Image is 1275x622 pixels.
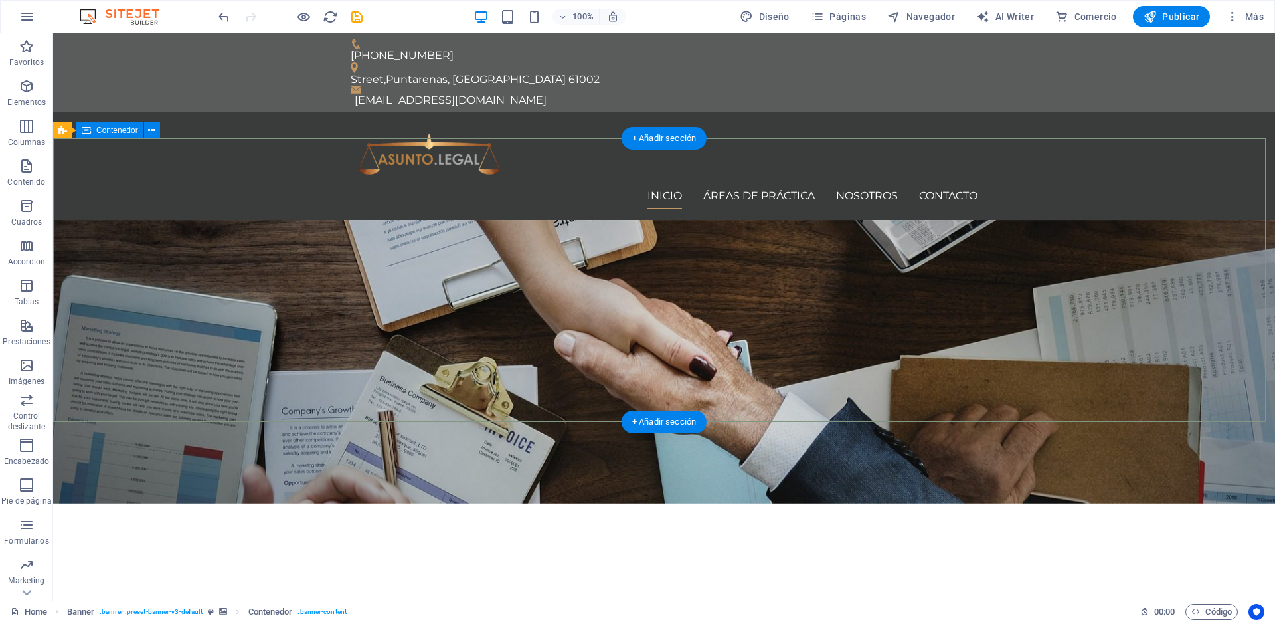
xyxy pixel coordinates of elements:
p: Marketing [8,575,44,586]
button: reload [322,9,338,25]
span: Diseño [740,10,790,23]
p: Pie de página [1,496,51,506]
p: Elementos [7,97,46,108]
span: AI Writer [976,10,1034,23]
a: Haz clic para cancelar la selección y doble clic para abrir páginas [11,604,47,620]
span: Haz clic para seleccionar y doble clic para editar [248,604,293,620]
span: Publicar [1144,10,1200,23]
h6: 100% [572,9,594,25]
p: Favoritos [9,57,44,68]
button: save [349,9,365,25]
p: Accordion [8,257,45,267]
span: Comercio [1055,10,1117,23]
p: Tablas [15,296,39,307]
p: Prestaciones [3,336,50,347]
span: . banner-content [297,604,346,620]
button: Código [1185,604,1238,620]
i: Guardar (Ctrl+S) [349,9,365,25]
button: Usercentrics [1248,604,1264,620]
button: Páginas [806,6,871,27]
p: Imágenes [9,376,44,387]
p: Formularios [4,536,48,546]
button: Navegador [882,6,960,27]
button: Publicar [1133,6,1211,27]
i: Volver a cargar página [323,9,338,25]
p: Encabezado [4,456,49,466]
button: Más [1221,6,1269,27]
span: . banner .preset-banner-v3-default [100,604,203,620]
button: Diseño [734,6,795,27]
div: + Añadir sección [622,127,707,150]
p: Contenido [7,177,45,187]
i: Este elemento contiene un fondo [219,608,227,615]
div: Diseño (Ctrl+Alt+Y) [734,6,795,27]
span: Navegador [887,10,955,23]
button: Comercio [1050,6,1122,27]
h6: Tiempo de la sesión [1140,604,1175,620]
span: Código [1191,604,1232,620]
span: Más [1226,10,1264,23]
button: AI Writer [971,6,1039,27]
p: Cuadros [11,217,42,227]
nav: breadcrumb [67,604,347,620]
button: 100% [552,9,600,25]
span: Páginas [811,10,866,23]
span: : [1163,607,1165,617]
i: Este elemento es un preajuste personalizable [208,608,214,615]
span: 00 00 [1154,604,1175,620]
img: Editor Logo [76,9,176,25]
span: Haz clic para seleccionar y doble clic para editar [67,604,95,620]
p: Columnas [8,137,46,148]
div: + Añadir sección [622,411,707,433]
span: Contenedor [96,126,138,134]
i: Deshacer: Cambiar imagen (Ctrl+Z) [216,9,232,25]
i: Al redimensionar, ajustar el nivel de zoom automáticamente para ajustarse al dispositivo elegido. [607,11,619,23]
button: undo [216,9,232,25]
